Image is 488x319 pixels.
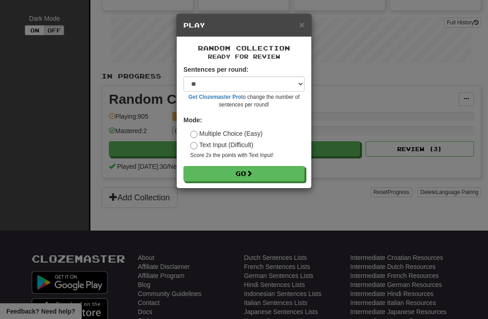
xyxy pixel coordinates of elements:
button: Close [299,20,305,29]
button: Go [183,166,305,181]
label: Sentences per round: [183,65,249,74]
input: Text Input (Difficult) [190,142,197,149]
h5: Play [183,21,305,30]
label: Multiple Choice (Easy) [190,129,263,138]
small: Ready for Review [183,53,305,60]
span: Random Collection [198,44,290,52]
label: Text Input (Difficult) [190,140,253,149]
strong: Mode: [183,116,202,124]
small: to change the number of sentences per round! [183,93,305,109]
small: Score 2x the points with Text Input ! [190,152,305,159]
input: Multiple Choice (Easy) [190,131,197,138]
span: × [299,19,305,30]
a: Get Clozemaster Pro [188,94,241,100]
